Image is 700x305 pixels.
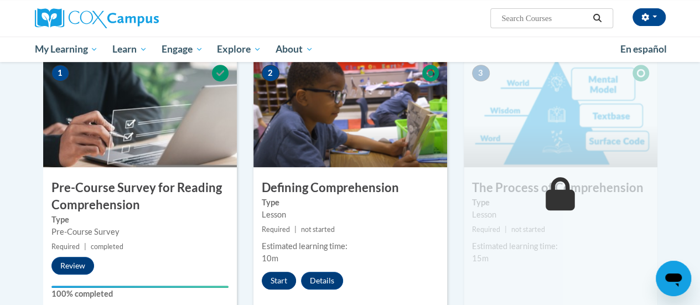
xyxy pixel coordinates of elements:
[262,225,290,234] span: Required
[294,225,297,234] span: |
[253,179,447,197] h3: Defining Comprehension
[51,226,229,238] div: Pre-Course Survey
[656,261,691,296] iframe: Button to launch messaging window
[210,37,268,62] a: Explore
[105,37,154,62] a: Learn
[301,225,335,234] span: not started
[472,240,649,252] div: Estimated learning time:
[511,225,545,234] span: not started
[262,197,439,209] label: Type
[464,179,657,197] h3: The Process of Comprehension
[51,257,94,275] button: Review
[632,8,666,26] button: Account Settings
[262,272,296,290] button: Start
[472,254,489,263] span: 15m
[27,37,674,62] div: Main menu
[43,56,237,167] img: Course Image
[268,37,320,62] a: About
[620,43,667,55] span: En español
[472,65,490,81] span: 3
[472,197,649,209] label: Type
[51,286,229,288] div: Your progress
[51,288,229,300] label: 100% completed
[464,56,657,167] img: Course Image
[505,225,507,234] span: |
[162,43,203,56] span: Engage
[43,179,237,214] h3: Pre-Course Survey for Reading Comprehension
[262,65,279,81] span: 2
[35,8,234,28] a: Cox Campus
[589,12,605,25] button: Search
[91,242,123,251] span: completed
[253,56,447,167] img: Course Image
[51,65,69,81] span: 1
[35,8,159,28] img: Cox Campus
[51,242,80,251] span: Required
[500,12,589,25] input: Search Courses
[262,240,439,252] div: Estimated learning time:
[472,209,649,221] div: Lesson
[217,43,261,56] span: Explore
[301,272,343,290] button: Details
[262,254,278,263] span: 10m
[154,37,210,62] a: Engage
[51,214,229,226] label: Type
[84,242,86,251] span: |
[276,43,313,56] span: About
[472,225,500,234] span: Required
[613,38,674,61] a: En español
[28,37,106,62] a: My Learning
[34,43,98,56] span: My Learning
[112,43,147,56] span: Learn
[262,209,439,221] div: Lesson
